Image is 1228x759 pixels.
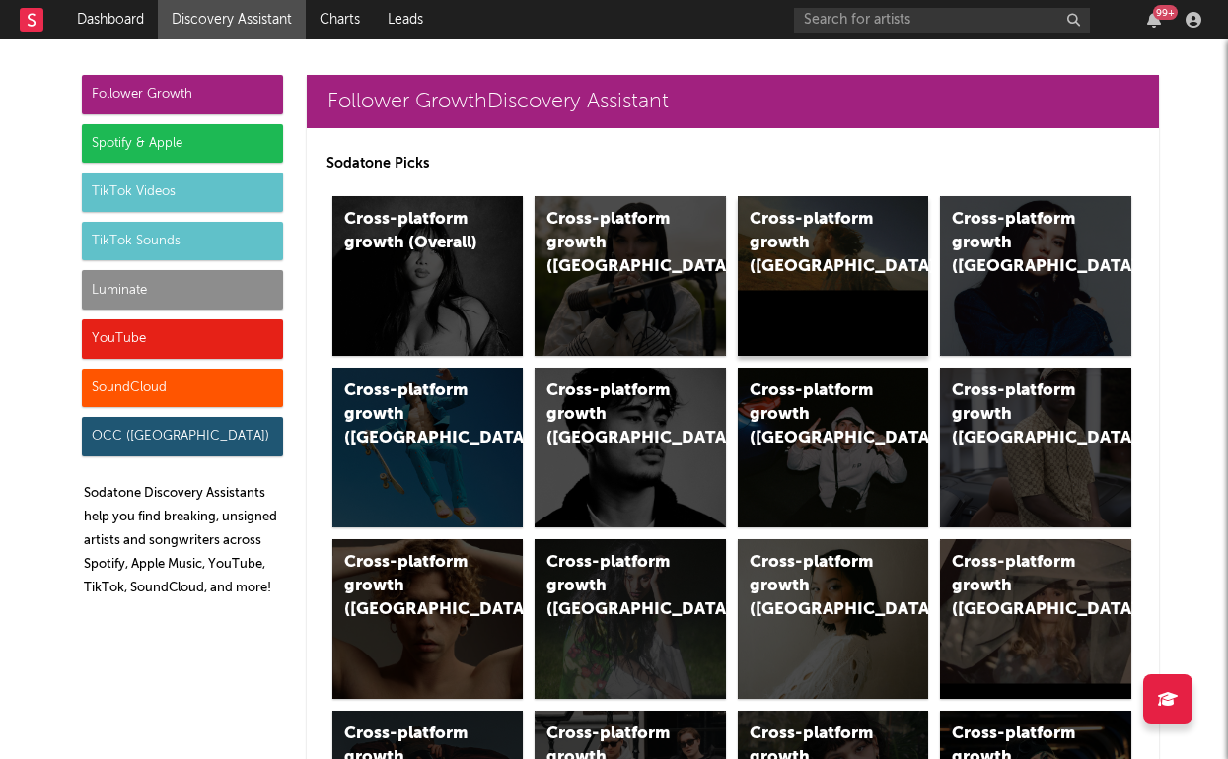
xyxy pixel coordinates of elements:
[332,539,524,699] a: Cross-platform growth ([GEOGRAPHIC_DATA])
[82,270,283,310] div: Luminate
[344,208,478,255] div: Cross-platform growth (Overall)
[332,196,524,356] a: Cross-platform growth (Overall)
[750,551,884,622] div: Cross-platform growth ([GEOGRAPHIC_DATA])
[738,539,929,699] a: Cross-platform growth ([GEOGRAPHIC_DATA])
[332,368,524,527] a: Cross-platform growth ([GEOGRAPHIC_DATA])
[546,379,681,450] div: Cross-platform growth ([GEOGRAPHIC_DATA])
[738,196,929,356] a: Cross-platform growth ([GEOGRAPHIC_DATA])
[535,368,726,527] a: Cross-platform growth ([GEOGRAPHIC_DATA])
[940,368,1131,527] a: Cross-platform growth ([GEOGRAPHIC_DATA])
[82,124,283,164] div: Spotify & Apple
[952,379,1086,450] div: Cross-platform growth ([GEOGRAPHIC_DATA])
[82,172,283,212] div: TikTok Videos
[738,368,929,527] a: Cross-platform growth ([GEOGRAPHIC_DATA]/GSA)
[535,196,726,356] a: Cross-platform growth ([GEOGRAPHIC_DATA])
[940,196,1131,356] a: Cross-platform growth ([GEOGRAPHIC_DATA])
[750,379,884,450] div: Cross-platform growth ([GEOGRAPHIC_DATA]/GSA)
[750,208,884,279] div: Cross-platform growth ([GEOGRAPHIC_DATA])
[535,539,726,699] a: Cross-platform growth ([GEOGRAPHIC_DATA])
[84,482,283,600] p: Sodatone Discovery Assistants help you find breaking, unsigned artists and songwriters across Spo...
[82,417,283,456] div: OCC ([GEOGRAPHIC_DATA])
[952,551,1086,622] div: Cross-platform growth ([GEOGRAPHIC_DATA])
[307,75,1159,128] a: Follower GrowthDiscovery Assistant
[1147,12,1161,28] button: 99+
[344,379,478,450] div: Cross-platform growth ([GEOGRAPHIC_DATA])
[82,75,283,114] div: Follower Growth
[82,222,283,261] div: TikTok Sounds
[952,208,1086,279] div: Cross-platform growth ([GEOGRAPHIC_DATA])
[344,551,478,622] div: Cross-platform growth ([GEOGRAPHIC_DATA])
[546,551,681,622] div: Cross-platform growth ([GEOGRAPHIC_DATA])
[546,208,681,279] div: Cross-platform growth ([GEOGRAPHIC_DATA])
[326,152,1139,175] p: Sodatone Picks
[82,369,283,408] div: SoundCloud
[940,539,1131,699] a: Cross-platform growth ([GEOGRAPHIC_DATA])
[1153,5,1178,20] div: 99 +
[794,8,1090,33] input: Search for artists
[82,319,283,359] div: YouTube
